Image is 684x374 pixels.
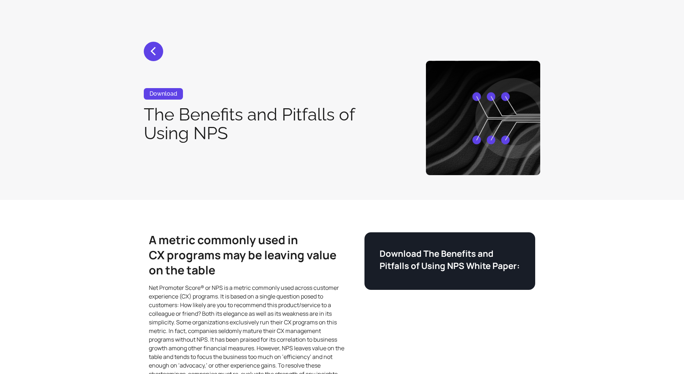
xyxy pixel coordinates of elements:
[144,42,163,61] a: <
[149,232,347,278] h2: A metric commonly used in CX programs may be leaving value on the table
[144,105,368,142] h1: The Benefits and Pitfalls of Using NPS
[380,247,520,272] h3: Download The Benefits and Pitfalls of Using NPS White Paper:
[144,88,183,100] div: Download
